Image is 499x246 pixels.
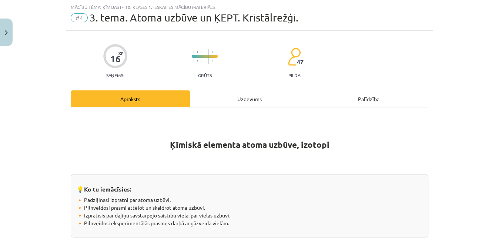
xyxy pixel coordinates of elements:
img: icon-short-line-57e1e144782c952c97e751825c79c345078a6d821885a25fce030b3d8c18986b.svg [204,51,205,53]
img: icon-short-line-57e1e144782c952c97e751825c79c345078a6d821885a25fce030b3d8c18986b.svg [193,51,194,53]
img: icon-short-line-57e1e144782c952c97e751825c79c345078a6d821885a25fce030b3d8c18986b.svg [197,60,198,61]
strong: Ko tu iemācīsies: [84,185,131,193]
span: XP [118,51,123,55]
strong: Ķīmiskā elementa atoma uzbūve, izotopi [170,139,329,150]
h3: 💡 [77,180,422,194]
div: Mācību tēma: Ķīmijas i - 10. klases 1. ieskaites mācību materiāls [71,4,428,10]
img: icon-short-line-57e1e144782c952c97e751825c79c345078a6d821885a25fce030b3d8c18986b.svg [201,60,201,61]
div: Uzdevums [190,90,309,107]
p: 🔸 Padziļinasi izpratni par atoma uzbūvi. 🔸 Pilnveidosi prasmi attēlot un skaidrot atoma uzbūvi. 🔸... [77,196,422,227]
p: Grūts [198,73,212,78]
img: icon-short-line-57e1e144782c952c97e751825c79c345078a6d821885a25fce030b3d8c18986b.svg [197,51,198,53]
img: icon-short-line-57e1e144782c952c97e751825c79c345078a6d821885a25fce030b3d8c18986b.svg [212,51,212,53]
p: Saņemsi [103,73,127,78]
div: 16 [110,54,121,64]
div: Apraksts [71,90,190,107]
p: pilda [288,73,300,78]
img: icon-short-line-57e1e144782c952c97e751825c79c345078a6d821885a25fce030b3d8c18986b.svg [212,60,212,61]
div: Palīdzība [309,90,428,107]
img: icon-close-lesson-0947bae3869378f0d4975bcd49f059093ad1ed9edebbc8119c70593378902aed.svg [5,30,8,35]
span: 47 [297,59,304,65]
img: students-c634bb4e5e11cddfef0936a35e636f08e4e9abd3cc4e673bd6f9a4125e45ecb1.svg [288,47,301,66]
span: #4 [71,13,88,22]
span: 3. tema. Atoma uzbūve un ĶEPT. Kristālrežģi. [90,11,298,24]
img: icon-short-line-57e1e144782c952c97e751825c79c345078a6d821885a25fce030b3d8c18986b.svg [204,60,205,61]
img: icon-short-line-57e1e144782c952c97e751825c79c345078a6d821885a25fce030b3d8c18986b.svg [193,60,194,61]
img: icon-short-line-57e1e144782c952c97e751825c79c345078a6d821885a25fce030b3d8c18986b.svg [201,51,201,53]
img: icon-long-line-d9ea69661e0d244f92f715978eff75569469978d946b2353a9bb055b3ed8787d.svg [208,49,209,64]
